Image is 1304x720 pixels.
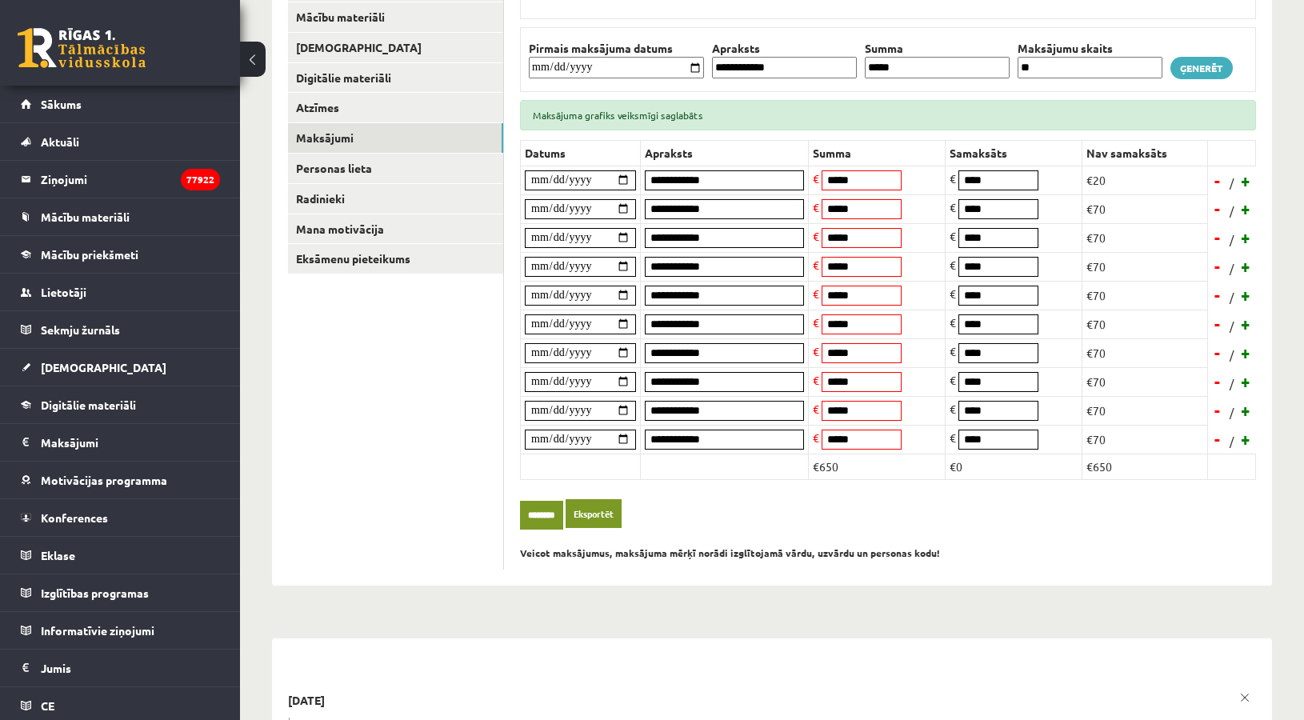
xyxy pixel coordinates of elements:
th: Apraksts [708,40,861,57]
span: / [1228,375,1236,392]
div: Maksājuma grafiks veiksmīgi saglabāts [520,100,1256,130]
a: + [1238,283,1254,307]
td: €70 [1082,281,1208,310]
span: Konferences [41,510,108,525]
a: Personas lieta [288,154,503,183]
span: € [813,344,819,358]
span: € [813,258,819,272]
span: € [813,402,819,416]
a: + [1238,226,1254,250]
legend: Maksājumi [41,424,220,461]
a: Ziņojumi77922 [21,161,220,198]
span: € [950,286,956,301]
span: € [950,344,956,358]
span: € [950,373,956,387]
td: €650 [809,454,946,479]
span: Aktuāli [41,134,79,149]
span: € [813,373,819,387]
td: €70 [1082,223,1208,252]
span: / [1228,346,1236,363]
a: Eksportēt [566,499,622,529]
a: Sekmju žurnāls [21,311,220,348]
a: Informatīvie ziņojumi [21,612,220,649]
a: Lietotāji [21,274,220,310]
a: + [1238,312,1254,336]
a: Maksājumi [21,424,220,461]
a: Mācību materiāli [288,2,503,32]
span: € [950,171,956,186]
a: Radinieki [288,184,503,214]
span: Motivācijas programma [41,473,167,487]
a: Eklase [21,537,220,574]
span: Sākums [41,97,82,111]
th: Maksājumu skaits [1014,40,1166,57]
span: [DEMOGRAPHIC_DATA] [41,360,166,374]
i: 77922 [181,169,220,190]
td: €20 [1082,166,1208,194]
span: / [1228,260,1236,277]
a: + [1238,370,1254,394]
a: Ģenerēt [1170,57,1233,79]
span: Jumis [41,661,71,675]
span: / [1228,404,1236,421]
span: Mācību priekšmeti [41,247,138,262]
a: [DEMOGRAPHIC_DATA] [288,33,503,62]
a: - [1210,226,1226,250]
a: Eksāmenu pieteikums [288,244,503,274]
span: € [813,171,819,186]
span: € [950,229,956,243]
span: Lietotāji [41,285,86,299]
th: Samaksāts [946,140,1082,166]
span: € [950,200,956,214]
a: - [1210,283,1226,307]
span: Sekmju žurnāls [41,322,120,337]
a: - [1210,370,1226,394]
a: - [1210,312,1226,336]
a: + [1238,398,1254,422]
a: Mācību priekšmeti [21,236,220,273]
span: € [950,402,956,416]
a: - [1210,398,1226,422]
a: Atzīmes [288,93,503,122]
span: / [1228,433,1236,450]
a: + [1238,427,1254,451]
a: Jumis [21,650,220,686]
a: - [1210,427,1226,451]
th: Pirmais maksājuma datums [525,40,708,57]
th: Datums [521,140,641,166]
span: € [813,430,819,445]
span: / [1228,289,1236,306]
a: - [1210,169,1226,193]
td: €70 [1082,367,1208,396]
td: €0 [946,454,1082,479]
a: Sākums [21,86,220,122]
a: + [1238,341,1254,365]
span: / [1228,174,1236,191]
span: € [950,315,956,330]
a: Motivācijas programma [21,462,220,498]
a: Izglītības programas [21,574,220,611]
a: Digitālie materiāli [288,63,503,93]
span: Mācību materiāli [41,210,130,224]
a: [DEMOGRAPHIC_DATA] [21,349,220,386]
a: + [1238,169,1254,193]
td: €650 [1082,454,1208,479]
span: € [813,315,819,330]
a: - [1210,341,1226,365]
b: Veicot maksājumus, maksājuma mērķī norādi izglītojamā vārdu, uzvārdu un personas kodu! [520,546,940,559]
a: Rīgas 1. Tālmācības vidusskola [18,28,146,68]
legend: Ziņojumi [41,161,220,198]
span: Izglītības programas [41,586,149,600]
td: €70 [1082,194,1208,223]
a: - [1210,254,1226,278]
th: Apraksts [641,140,809,166]
td: €70 [1082,252,1208,281]
td: €70 [1082,425,1208,454]
a: + [1238,254,1254,278]
span: € [950,430,956,445]
th: Summa [861,40,1014,57]
a: x [1234,686,1256,709]
a: Aktuāli [21,123,220,160]
span: € [813,286,819,301]
span: / [1228,202,1236,219]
